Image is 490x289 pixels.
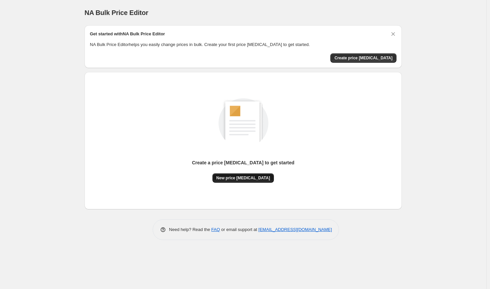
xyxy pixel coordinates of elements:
[90,41,396,48] p: NA Bulk Price Editor helps you easily change prices in bulk. Create your first price [MEDICAL_DAT...
[220,227,259,232] span: or email support at
[90,31,165,37] h2: Get started with NA Bulk Price Editor
[216,175,270,181] span: New price [MEDICAL_DATA]
[169,227,211,232] span: Need help? Read the
[192,159,295,166] p: Create a price [MEDICAL_DATA] to get started
[330,53,396,63] button: Create price change job
[390,31,396,37] button: Dismiss card
[211,227,220,232] a: FAQ
[85,9,148,16] span: NA Bulk Price Editor
[334,55,392,61] span: Create price [MEDICAL_DATA]
[212,173,274,183] button: New price [MEDICAL_DATA]
[259,227,332,232] a: [EMAIL_ADDRESS][DOMAIN_NAME]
